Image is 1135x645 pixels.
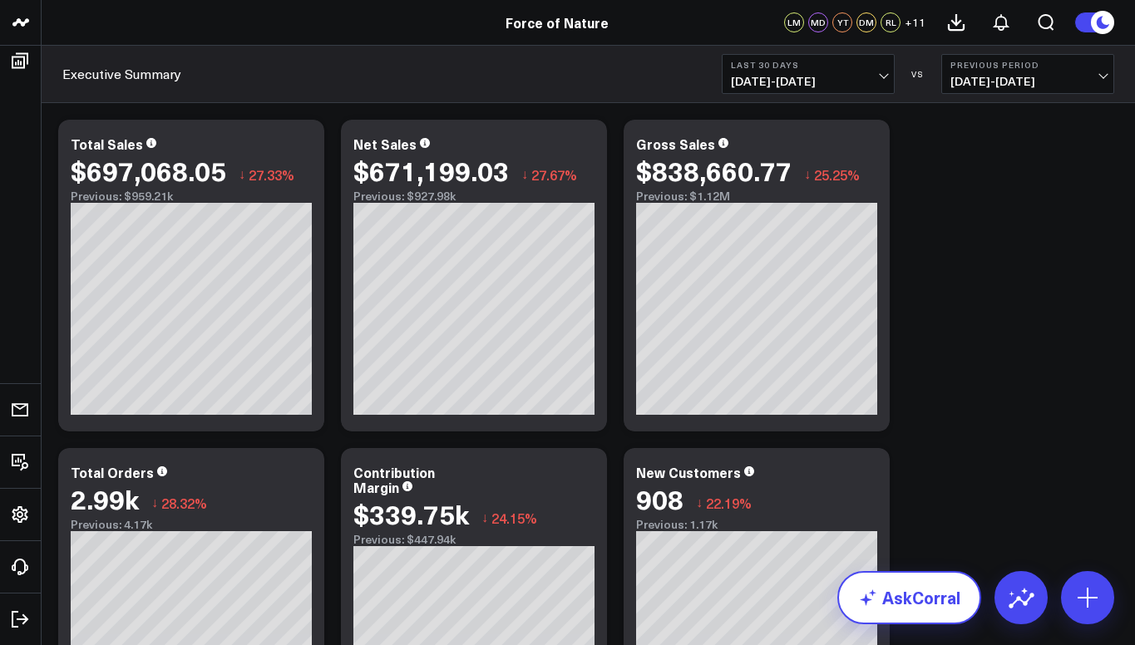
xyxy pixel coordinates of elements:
div: MD [808,12,828,32]
span: ↓ [804,164,811,185]
div: Total Orders [71,463,154,481]
span: 27.67% [531,165,577,184]
div: $339.75k [353,499,469,529]
span: 24.15% [491,509,537,527]
b: Last 30 Days [731,60,886,70]
button: Last 30 Days[DATE]-[DATE] [722,54,895,94]
div: DM [856,12,876,32]
div: Contribution Margin [353,463,435,496]
div: Net Sales [353,135,417,153]
span: ↓ [481,507,488,529]
span: [DATE] - [DATE] [950,75,1105,88]
div: $697,068.05 [71,155,226,185]
span: + 11 [905,17,925,28]
div: Previous: $447.94k [353,533,595,546]
div: Previous: $1.12M [636,190,877,203]
div: Previous: $959.21k [71,190,312,203]
button: Previous Period[DATE]-[DATE] [941,54,1114,94]
div: New Customers [636,463,741,481]
div: $671,199.03 [353,155,509,185]
div: Total Sales [71,135,143,153]
span: [DATE] - [DATE] [731,75,886,88]
span: 27.33% [249,165,294,184]
div: 2.99k [71,484,139,514]
span: 22.19% [706,494,752,512]
a: Force of Nature [506,13,609,32]
div: YT [832,12,852,32]
span: ↓ [696,492,703,514]
span: ↓ [521,164,528,185]
div: VS [903,69,933,79]
span: 25.25% [814,165,860,184]
div: $838,660.77 [636,155,792,185]
span: ↓ [239,164,245,185]
div: Gross Sales [636,135,715,153]
div: Previous: 4.17k [71,518,312,531]
div: RL [881,12,901,32]
b: Previous Period [950,60,1105,70]
div: Previous: 1.17k [636,518,877,531]
a: Executive Summary [62,65,181,83]
div: Previous: $927.98k [353,190,595,203]
span: ↓ [151,492,158,514]
a: AskCorral [837,571,981,624]
div: LM [784,12,804,32]
div: 908 [636,484,683,514]
button: +11 [905,12,925,32]
span: 28.32% [161,494,207,512]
